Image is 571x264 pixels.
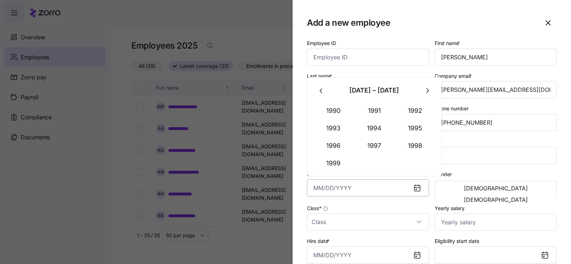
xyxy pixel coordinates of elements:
button: 1992 [395,102,436,119]
input: MM/DD/YYYY [307,246,429,264]
span: Class * [307,205,321,212]
input: First name [435,49,557,66]
label: Last name [307,72,334,80]
button: 1999 [313,155,354,172]
span: [DEMOGRAPHIC_DATA] [464,185,528,191]
label: Company email [435,72,473,80]
label: First name [435,39,461,47]
input: Class [307,213,429,230]
button: 1991 [354,102,395,119]
button: 1994 [354,120,395,137]
div: [DATE] – [DATE] [330,82,419,99]
button: 1995 [395,120,436,137]
input: Yearly salary [435,214,557,231]
button: 1997 [354,137,395,154]
label: Employee ID [307,39,336,47]
button: 1996 [313,137,354,154]
input: Company email [435,81,557,98]
button: 1998 [395,137,436,154]
input: Employee ID [307,49,429,66]
span: [DEMOGRAPHIC_DATA] [464,197,528,203]
label: Phone number [435,105,469,113]
label: Yearly salary [435,204,465,212]
button: 1993 [313,120,354,137]
button: 1990 [313,102,354,119]
input: MM/DD/YYYY [307,179,429,196]
label: Eligibility start date [435,237,479,245]
label: Hire date [307,237,331,245]
h1: Add a new employee [307,17,534,28]
label: Gender [435,170,452,178]
input: Phone number [435,114,557,131]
